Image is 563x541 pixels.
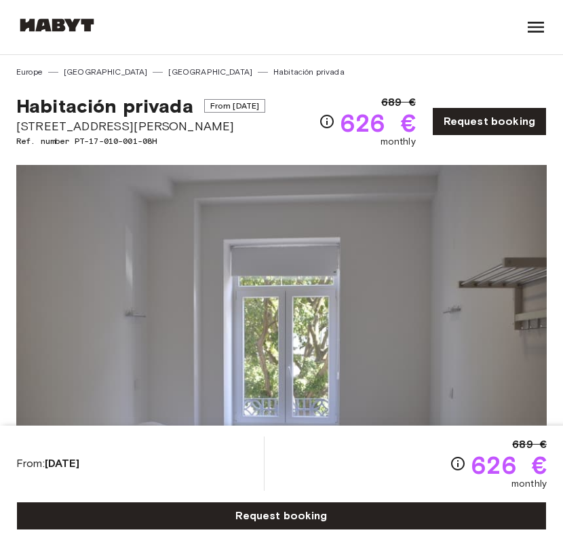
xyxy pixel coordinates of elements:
span: 689 € [381,94,416,111]
span: Ref. number PT-17-010-001-08H [16,135,265,147]
span: Habitación privada [16,94,193,117]
b: [DATE] [45,457,79,470]
span: From [DATE] [204,99,266,113]
svg: Check cost overview for full price breakdown. Please note that discounts apply to new joiners onl... [319,113,335,130]
a: Request booking [16,502,547,530]
span: monthly [381,135,416,149]
span: [STREET_ADDRESS][PERSON_NAME] [16,117,265,135]
a: [GEOGRAPHIC_DATA] [168,66,252,78]
span: 626 € [471,453,547,477]
svg: Check cost overview for full price breakdown. Please note that discounts apply to new joiners onl... [450,455,466,472]
span: 626 € [341,111,416,135]
a: [GEOGRAPHIC_DATA] [64,66,148,78]
a: Europe [16,66,43,78]
span: From: [16,456,79,471]
a: Request booking [432,107,547,136]
img: Habyt [16,18,98,32]
img: Marketing picture of unit PT-17-010-001-08H [16,165,547,526]
a: Habitación privada [273,66,345,78]
span: monthly [511,477,547,491]
span: 689 € [512,436,547,453]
